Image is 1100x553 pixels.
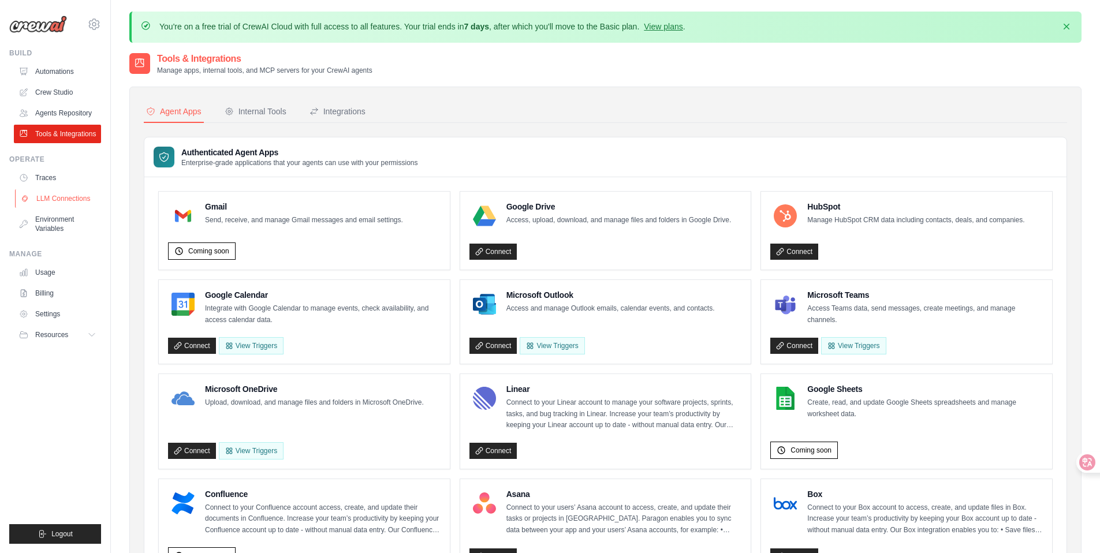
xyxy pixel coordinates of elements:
[171,204,195,227] img: Gmail Logo
[188,246,229,256] span: Coming soon
[15,189,102,208] a: LLM Connections
[469,443,517,459] a: Connect
[14,169,101,187] a: Traces
[9,155,101,164] div: Operate
[644,22,683,31] a: View plans
[168,338,216,354] a: Connect
[181,158,418,167] p: Enterprise-grade applications that your agents can use with your permissions
[790,446,831,455] span: Coming soon
[205,383,424,395] h4: Microsoft OneDrive
[144,101,204,123] button: Agent Apps
[9,48,101,58] div: Build
[469,244,517,260] a: Connect
[225,106,286,117] div: Internal Tools
[807,488,1043,500] h4: Box
[14,263,101,282] a: Usage
[14,284,101,302] a: Billing
[307,101,368,123] button: Integrations
[469,338,517,354] a: Connect
[473,293,496,316] img: Microsoft Outlook Logo
[807,303,1043,326] p: Access Teams data, send messages, create meetings, and manage channels.
[157,52,372,66] h2: Tools & Integrations
[464,22,489,31] strong: 7 days
[506,215,732,226] p: Access, upload, download, and manage files and folders in Google Drive.
[14,83,101,102] a: Crew Studio
[9,249,101,259] div: Manage
[774,492,797,515] img: Box Logo
[310,106,366,117] div: Integrations
[205,502,441,536] p: Connect to your Confluence account access, create, and update their documents in Confluence. Incr...
[171,492,195,515] img: Confluence Logo
[506,397,742,431] p: Connect to your Linear account to manage your software projects, sprints, tasks, and bug tracking...
[14,62,101,81] a: Automations
[770,338,818,354] a: Connect
[774,293,797,316] img: Microsoft Teams Logo
[146,106,202,117] div: Agent Apps
[774,387,797,410] img: Google Sheets Logo
[506,502,742,536] p: Connect to your users’ Asana account to access, create, and update their tasks or projects in [GE...
[159,21,685,32] p: You're on a free trial of CrewAI Cloud with full access to all features. Your trial ends in , aft...
[222,101,289,123] button: Internal Tools
[51,529,73,539] span: Logout
[807,502,1043,536] p: Connect to your Box account to access, create, and update files in Box. Increase your team’s prod...
[168,443,216,459] a: Connect
[520,337,584,354] : View Triggers
[807,201,1024,212] h4: HubSpot
[774,204,797,227] img: HubSpot Logo
[9,524,101,544] button: Logout
[473,204,496,227] img: Google Drive Logo
[821,337,886,354] : View Triggers
[473,387,496,410] img: Linear Logo
[807,289,1043,301] h4: Microsoft Teams
[219,337,284,354] button: View Triggers
[14,326,101,344] button: Resources
[9,16,67,33] img: Logo
[205,215,403,226] p: Send, receive, and manage Gmail messages and email settings.
[205,488,441,500] h4: Confluence
[35,330,68,339] span: Resources
[219,442,284,459] : View Triggers
[205,289,441,301] h4: Google Calendar
[14,125,101,143] a: Tools & Integrations
[14,210,101,238] a: Environment Variables
[770,244,818,260] a: Connect
[506,383,742,395] h4: Linear
[807,397,1043,420] p: Create, read, and update Google Sheets spreadsheets and manage worksheet data.
[205,397,424,409] p: Upload, download, and manage files and folders in Microsoft OneDrive.
[807,383,1043,395] h4: Google Sheets
[506,289,715,301] h4: Microsoft Outlook
[506,303,715,315] p: Access and manage Outlook emails, calendar events, and contacts.
[506,201,732,212] h4: Google Drive
[14,104,101,122] a: Agents Repository
[181,147,418,158] h3: Authenticated Agent Apps
[205,201,403,212] h4: Gmail
[171,387,195,410] img: Microsoft OneDrive Logo
[473,492,496,515] img: Asana Logo
[157,66,372,75] p: Manage apps, internal tools, and MCP servers for your CrewAI agents
[506,488,742,500] h4: Asana
[171,293,195,316] img: Google Calendar Logo
[807,215,1024,226] p: Manage HubSpot CRM data including contacts, deals, and companies.
[205,303,441,326] p: Integrate with Google Calendar to manage events, check availability, and access calendar data.
[14,305,101,323] a: Settings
